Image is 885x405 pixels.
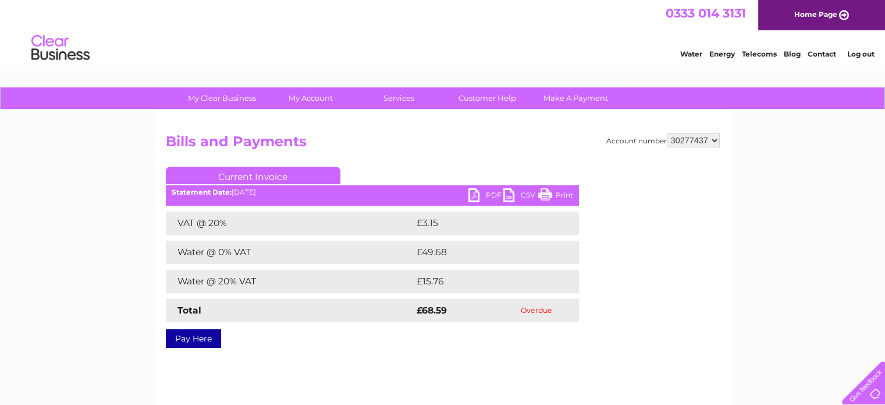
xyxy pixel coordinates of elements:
[174,87,270,109] a: My Clear Business
[166,188,579,196] div: [DATE]
[606,133,720,147] div: Account number
[177,305,201,316] strong: Total
[166,241,414,264] td: Water @ 0% VAT
[166,167,340,184] a: Current Invoice
[439,87,535,109] a: Customer Help
[414,241,556,264] td: £49.68
[166,329,221,348] a: Pay Here
[784,50,801,58] a: Blog
[414,212,550,235] td: £3.15
[168,6,718,57] div: Clear Business is a trading name of Verastar Limited (registered in [GEOGRAPHIC_DATA] No. 3667643...
[503,188,538,205] a: CSV
[680,50,702,58] a: Water
[709,50,735,58] a: Energy
[166,270,414,293] td: Water @ 20% VAT
[847,50,874,58] a: Log out
[538,188,573,205] a: Print
[262,87,358,109] a: My Account
[468,188,503,205] a: PDF
[414,270,555,293] td: £15.76
[172,188,232,196] b: Statement Date:
[495,299,578,322] td: Overdue
[528,87,624,109] a: Make A Payment
[31,30,90,66] img: logo.png
[166,133,720,156] h2: Bills and Payments
[666,6,746,20] a: 0333 014 3131
[417,305,447,316] strong: £68.59
[742,50,777,58] a: Telecoms
[351,87,447,109] a: Services
[166,212,414,235] td: VAT @ 20%
[808,50,836,58] a: Contact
